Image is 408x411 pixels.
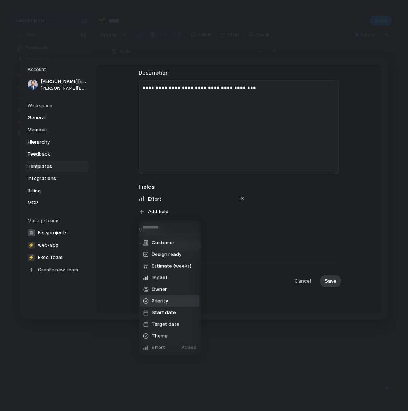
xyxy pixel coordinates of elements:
span: Start date [152,309,176,316]
span: Priority [152,298,168,305]
span: Estimate (weeks) [152,263,191,270]
span: Design ready [152,251,181,258]
span: Theme [152,332,168,340]
span: Owner [152,286,167,293]
span: Added [181,344,196,351]
span: Target date [152,321,179,328]
span: Customer [152,239,175,247]
span: Impact [152,274,168,282]
span: Effort [152,344,165,351]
